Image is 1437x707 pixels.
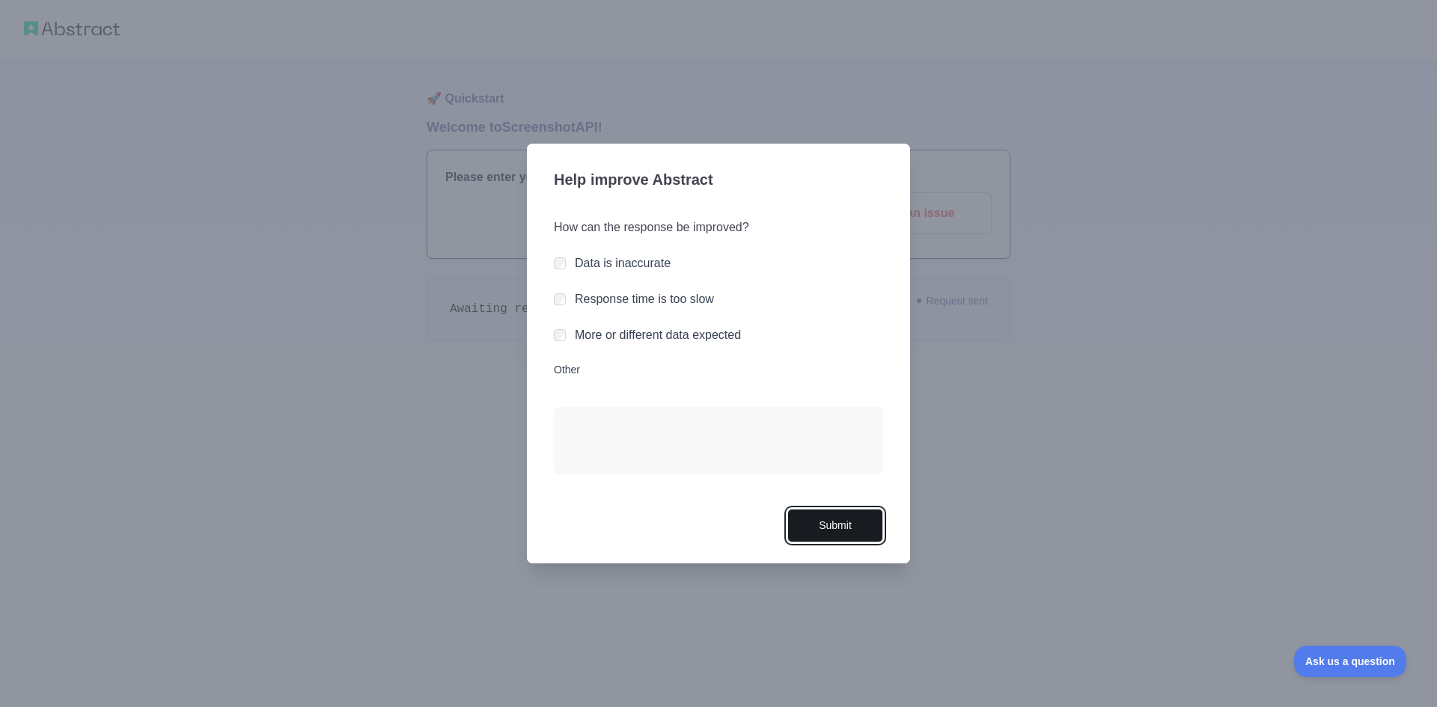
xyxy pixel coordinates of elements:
[554,362,883,377] label: Other
[554,162,883,201] h3: Help improve Abstract
[1294,646,1407,677] iframe: Toggle Customer Support
[575,328,741,341] label: More or different data expected
[554,218,883,236] h3: How can the response be improved?
[575,257,671,269] label: Data is inaccurate
[787,509,883,542] button: Submit
[575,293,714,305] label: Response time is too slow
